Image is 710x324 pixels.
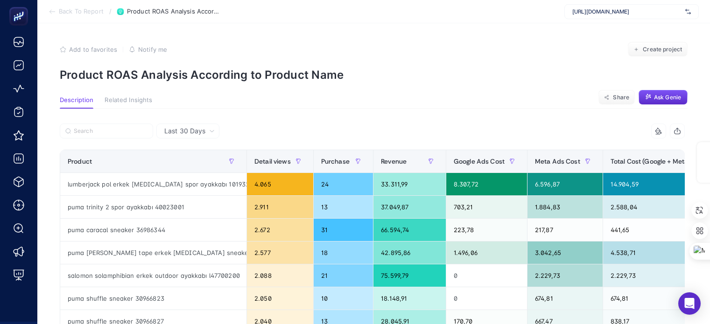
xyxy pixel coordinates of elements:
[105,97,152,104] span: Related Insights
[611,158,691,165] span: Total Cost (Google + Meta)
[60,46,117,53] button: Add to favorites
[527,219,603,241] div: 217,87
[129,46,167,53] button: Notify me
[535,158,580,165] span: Meta Ads Cost
[654,94,681,101] span: Ask Genie
[446,287,527,310] div: 0
[643,46,682,53] span: Create project
[127,8,220,15] span: Product ROAS Analysis According to Product Name
[613,94,629,101] span: Share
[321,158,350,165] span: Purchase
[60,173,246,195] div: lumberjack pol erkek [MEDICAL_DATA] spor ayakkabı 101932436
[60,97,93,104] span: Description
[69,46,117,53] span: Add to favorites
[373,196,446,218] div: 37.049,87
[109,7,112,15] span: /
[247,196,313,218] div: 2.911
[247,241,313,264] div: 2.577
[373,241,446,264] div: 42.895,86
[247,173,313,195] div: 4.065
[373,173,446,195] div: 33.311,99
[247,219,313,241] div: 2.672
[446,173,527,195] div: 8.307,72
[59,8,104,15] span: Back To Report
[314,264,373,287] div: 21
[685,7,691,16] img: svg%3e
[138,46,167,53] span: Notify me
[314,196,373,218] div: 13
[314,287,373,310] div: 10
[164,126,205,136] span: Last 30 Days
[639,90,688,105] button: Ask Genie
[446,219,527,241] div: 223,78
[527,196,603,218] div: 1.884,83
[446,264,527,287] div: 0
[373,219,446,241] div: 66.594,74
[60,97,93,109] button: Description
[572,8,682,15] span: [URL][DOMAIN_NAME]
[373,264,446,287] div: 75.599,79
[105,97,152,109] button: Related Insights
[678,292,701,315] div: Open Intercom Messenger
[247,264,313,287] div: 2.088
[254,158,291,165] span: Detail views
[628,42,688,57] button: Create project
[314,173,373,195] div: 24
[527,173,603,195] div: 6.596,87
[60,264,246,287] div: salomon solamphibian erkek outdoor ayakkabı l47700200
[598,90,635,105] button: Share
[74,128,148,135] input: Search
[527,287,603,310] div: 674,81
[446,196,527,218] div: 703,21
[247,287,313,310] div: 2.050
[446,241,527,264] div: 1.496,06
[454,158,505,165] span: Google Ads Cost
[60,219,246,241] div: puma caracal sneaker 36986344
[527,241,603,264] div: 3.042,65
[381,158,407,165] span: Revenue
[314,219,373,241] div: 31
[60,196,246,218] div: puma trinity 2 spor ayakkabı 40023001
[60,241,246,264] div: puma [PERSON_NAME] tape erkek [MEDICAL_DATA] sneaker 38638101
[373,287,446,310] div: 18.148,91
[60,68,688,82] p: Product ROAS Analysis According to Product Name
[60,287,246,310] div: puma shuffle sneaker 30966823
[527,264,603,287] div: 2.229,73
[314,241,373,264] div: 18
[68,158,92,165] span: Product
